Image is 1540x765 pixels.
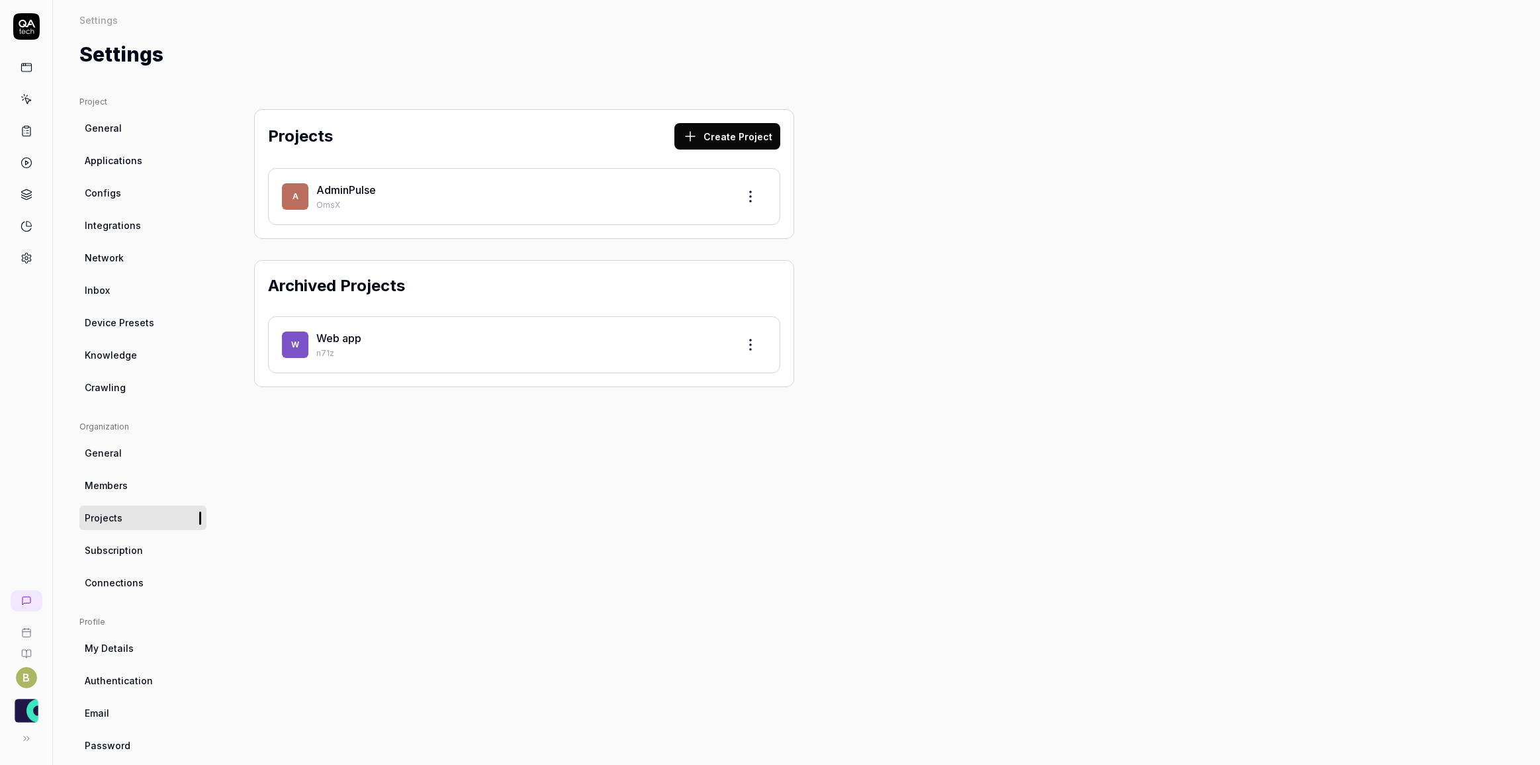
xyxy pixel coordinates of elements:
[5,688,47,725] button: AdminPulse - 0475.384.429 Logo
[79,375,206,400] a: Crawling
[282,183,308,210] span: A
[79,616,206,628] div: Profile
[674,123,780,150] button: Create Project
[85,478,128,492] span: Members
[79,310,206,335] a: Device Presets
[79,116,206,140] a: General
[85,218,141,232] span: Integrations
[79,506,206,530] a: Projects
[79,441,206,465] a: General
[85,674,153,688] span: Authentication
[5,617,47,638] a: Book a call with us
[79,246,206,270] a: Network
[79,13,118,26] div: Settings
[316,347,727,359] p: n71z
[85,543,143,557] span: Subscription
[85,154,142,167] span: Applications
[79,213,206,238] a: Integrations
[79,570,206,595] a: Connections
[85,348,137,362] span: Knowledge
[85,316,154,330] span: Device Presets
[85,381,126,394] span: Crawling
[85,446,122,460] span: General
[11,590,42,611] a: New conversation
[79,181,206,205] a: Configs
[79,148,206,173] a: Applications
[268,124,333,148] h2: Projects
[79,636,206,660] a: My Details
[15,699,38,723] img: AdminPulse - 0475.384.429 Logo
[85,641,134,655] span: My Details
[85,186,121,200] span: Configs
[79,96,206,108] div: Project
[79,40,163,69] h1: Settings
[5,638,47,659] a: Documentation
[85,121,122,135] span: General
[79,538,206,562] a: Subscription
[79,343,206,367] a: Knowledge
[16,667,37,688] button: B
[79,701,206,725] a: Email
[85,576,144,590] span: Connections
[268,274,405,298] h2: Archived Projects
[282,332,308,358] span: W
[85,251,124,265] span: Network
[85,283,110,297] span: Inbox
[79,733,206,758] a: Password
[316,183,376,197] a: AdminPulse
[79,668,206,693] a: Authentication
[79,278,206,302] a: Inbox
[79,421,206,433] div: Organization
[316,199,727,211] p: OmsX
[85,511,122,525] span: Projects
[85,706,109,720] span: Email
[316,330,727,346] div: Web app
[79,473,206,498] a: Members
[85,739,130,752] span: Password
